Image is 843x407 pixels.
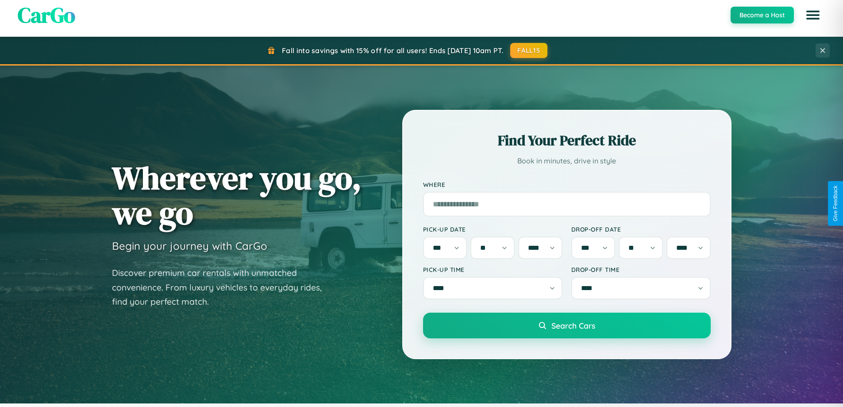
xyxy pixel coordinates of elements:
button: Become a Host [731,7,794,23]
span: CarGo [18,0,75,30]
span: Search Cars [551,321,595,330]
label: Drop-off Time [571,266,711,273]
label: Drop-off Date [571,225,711,233]
label: Pick-up Date [423,225,562,233]
button: Search Cars [423,313,711,338]
p: Discover premium car rentals with unmatched convenience. From luxury vehicles to everyday rides, ... [112,266,333,309]
button: Open menu [801,3,825,27]
p: Book in minutes, drive in style [423,155,711,167]
button: FALL15 [510,43,547,58]
h3: Begin your journey with CarGo [112,239,267,252]
div: Give Feedback [832,186,839,221]
span: Fall into savings with 15% off for all users! Ends [DATE] 10am PT. [282,46,504,55]
h2: Find Your Perfect Ride [423,131,711,150]
label: Pick-up Time [423,266,562,273]
h1: Wherever you go, we go [112,160,362,230]
label: Where [423,181,711,188]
